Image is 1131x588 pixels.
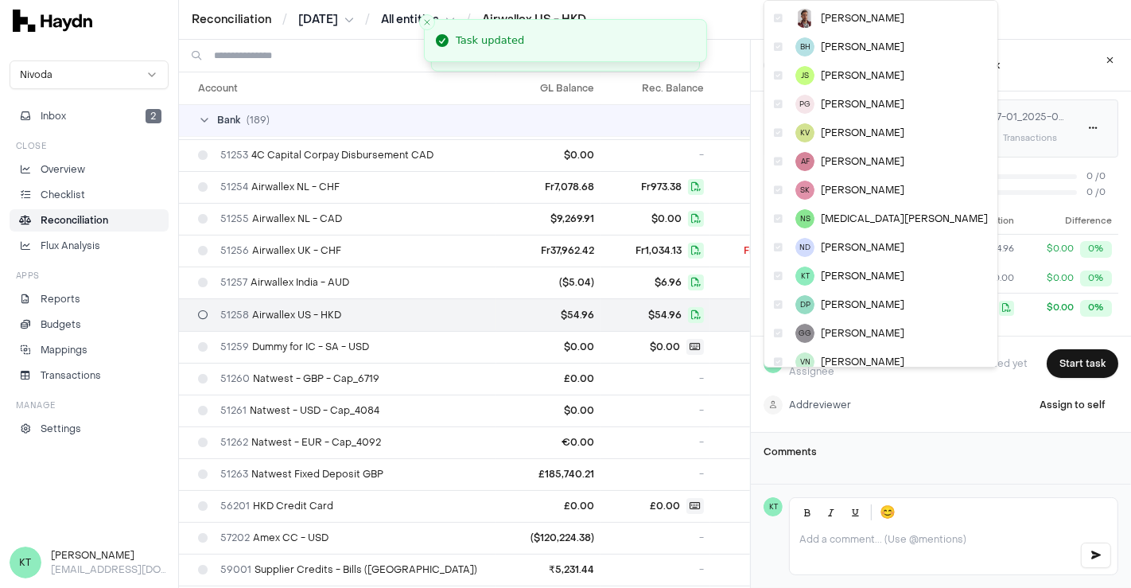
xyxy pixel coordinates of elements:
span: ND [795,238,814,257]
img: JP Smit [795,9,814,28]
span: [PERSON_NAME] [821,127,904,139]
span: DP [795,295,814,314]
span: NS [795,209,814,228]
span: [PERSON_NAME] [821,327,904,340]
span: [PERSON_NAME] [821,41,904,53]
span: [PERSON_NAME] [821,270,904,282]
span: GG [795,324,814,343]
span: [PERSON_NAME] [821,184,904,197]
span: JS [795,66,814,85]
span: KT [795,267,814,286]
span: [PERSON_NAME] [821,356,904,368]
span: VN [795,352,814,372]
span: [PERSON_NAME] [821,69,904,82]
span: AF [795,152,814,171]
span: [PERSON_NAME] [821,12,904,25]
span: [PERSON_NAME] [821,155,904,168]
span: SK [795,181,814,200]
span: PG [795,95,814,114]
span: [MEDICAL_DATA][PERSON_NAME] [821,212,988,225]
span: [PERSON_NAME] [821,98,904,111]
span: BH [795,37,814,56]
span: [PERSON_NAME] [821,241,904,254]
span: KV [795,123,814,142]
span: [PERSON_NAME] [821,298,904,311]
